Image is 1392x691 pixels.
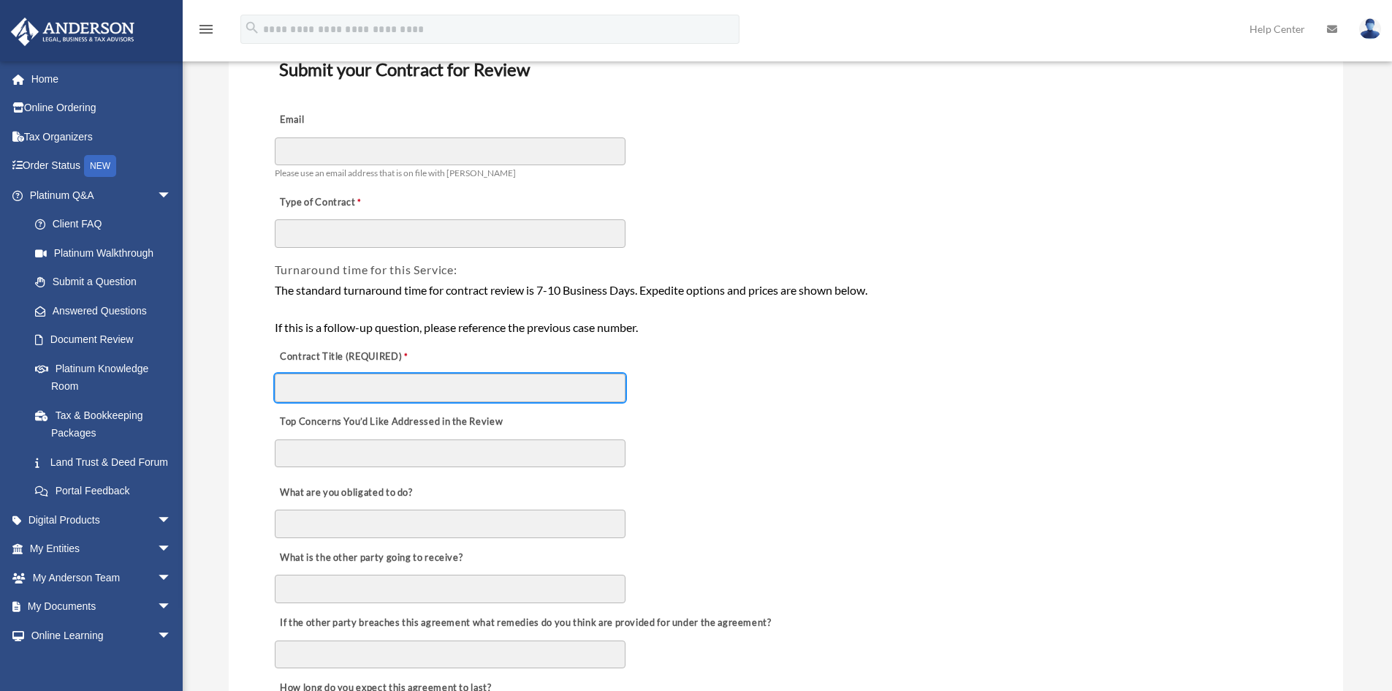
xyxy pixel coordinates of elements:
a: Land Trust & Deed Forum [20,448,194,477]
a: My Anderson Teamarrow_drop_down [10,563,194,592]
a: Platinum Knowledge Room [20,354,194,401]
a: My Documentsarrow_drop_down [10,592,194,622]
span: arrow_drop_down [157,535,186,564]
span: arrow_drop_down [157,181,186,211]
i: search [244,20,260,36]
span: arrow_drop_down [157,592,186,622]
span: arrow_drop_down [157,563,186,593]
span: arrow_drop_down [157,505,186,535]
a: Tax Organizers [10,122,194,151]
a: Portal Feedback [20,477,194,506]
a: Online Learningarrow_drop_down [10,621,194,650]
a: Digital Productsarrow_drop_down [10,505,194,535]
a: Platinum Walkthrough [20,238,194,268]
img: Anderson Advisors Platinum Portal [7,18,139,46]
a: Submit a Question [20,268,194,297]
a: Online Ordering [10,94,194,123]
label: If the other party breaches this agreement what remedies do you think are provided for under the ... [275,613,775,633]
a: Tax & Bookkeeping Packages [20,401,194,448]
label: What are you obligated to do? [275,483,421,503]
label: What is the other party going to receive? [275,548,467,568]
label: Top Concerns You’d Like Addressed in the Review [275,412,507,432]
i: menu [197,20,215,38]
a: Answered Questions [20,296,194,325]
a: Home [10,64,194,94]
label: Email [275,110,421,131]
a: Order StatusNEW [10,151,194,181]
label: Type of Contract [275,192,421,213]
span: Turnaround time for this Service: [275,263,457,276]
div: NEW [84,155,116,177]
div: The standard turnaround time for contract review is 7-10 Business Days. Expedite options and pric... [275,281,1297,337]
a: Platinum Q&Aarrow_drop_down [10,181,194,210]
a: Document Review [20,325,186,355]
span: Please use an email address that is on file with [PERSON_NAME] [275,167,516,178]
h3: Submit your Contract for Review [273,54,1298,85]
label: Contract Title (REQUIRED) [275,347,421,367]
a: Client FAQ [20,210,194,239]
a: menu [197,26,215,38]
span: arrow_drop_down [157,621,186,651]
a: My Entitiesarrow_drop_down [10,535,194,564]
img: User Pic [1359,18,1381,39]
